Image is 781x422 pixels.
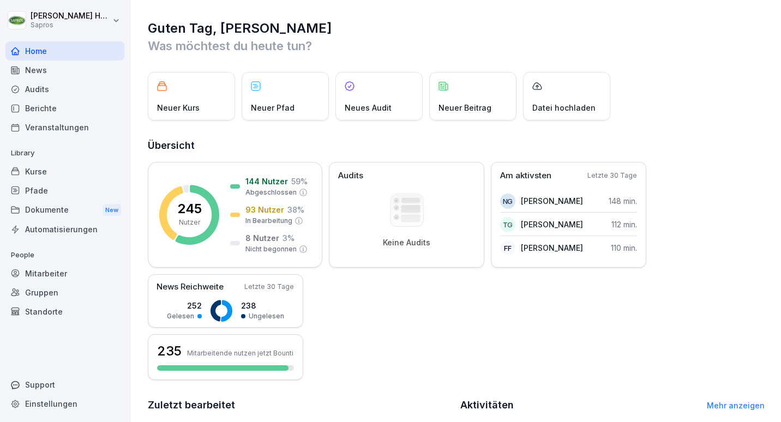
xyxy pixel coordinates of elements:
[5,246,124,264] p: People
[338,170,363,182] p: Audits
[287,204,304,215] p: 38 %
[187,349,293,357] p: Mitarbeitende nutzen jetzt Bounti
[245,188,297,197] p: Abgeschlossen
[157,102,200,113] p: Neuer Kurs
[5,99,124,118] a: Berichte
[609,195,637,207] p: 148 min.
[5,41,124,61] a: Home
[291,176,308,187] p: 59 %
[31,11,110,21] p: [PERSON_NAME] Höfer
[251,102,295,113] p: Neuer Pfad
[5,181,124,200] a: Pfade
[500,170,551,182] p: Am aktivsten
[148,20,765,37] h1: Guten Tag, [PERSON_NAME]
[157,281,224,293] p: News Reichweite
[241,300,284,311] p: 238
[5,283,124,302] a: Gruppen
[5,220,124,239] a: Automatisierungen
[532,102,596,113] p: Datei hochladen
[345,102,392,113] p: Neues Audit
[5,162,124,181] a: Kurse
[5,302,124,321] a: Standorte
[5,375,124,394] div: Support
[148,138,765,153] h2: Übersicht
[383,238,430,248] p: Keine Audits
[521,195,583,207] p: [PERSON_NAME]
[500,194,515,209] div: NG
[245,216,292,226] p: In Bearbeitung
[157,342,182,360] h3: 235
[438,102,491,113] p: Neuer Beitrag
[283,232,295,244] p: 3 %
[5,394,124,413] a: Einstellungen
[587,171,637,180] p: Letzte 30 Tage
[179,218,200,227] p: Nutzer
[177,202,202,215] p: 245
[245,244,297,254] p: Nicht begonnen
[5,144,124,162] p: Library
[245,204,284,215] p: 93 Nutzer
[103,204,121,216] div: New
[249,311,284,321] p: Ungelesen
[244,282,294,292] p: Letzte 30 Tage
[5,200,124,220] div: Dokumente
[31,21,110,29] p: Sapros
[521,242,583,254] p: [PERSON_NAME]
[500,217,515,232] div: TG
[611,219,637,230] p: 112 min.
[707,401,765,410] a: Mehr anzeigen
[5,264,124,283] a: Mitarbeiter
[5,61,124,80] a: News
[460,397,514,413] h2: Aktivitäten
[245,176,288,187] p: 144 Nutzer
[148,397,453,413] h2: Zuletzt bearbeitet
[611,242,637,254] p: 110 min.
[521,219,583,230] p: [PERSON_NAME]
[5,200,124,220] a: DokumenteNew
[167,311,194,321] p: Gelesen
[245,232,279,244] p: 8 Nutzer
[148,37,765,55] p: Was möchtest du heute tun?
[167,300,202,311] p: 252
[5,118,124,137] a: Veranstaltungen
[5,80,124,99] a: Audits
[500,240,515,256] div: FF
